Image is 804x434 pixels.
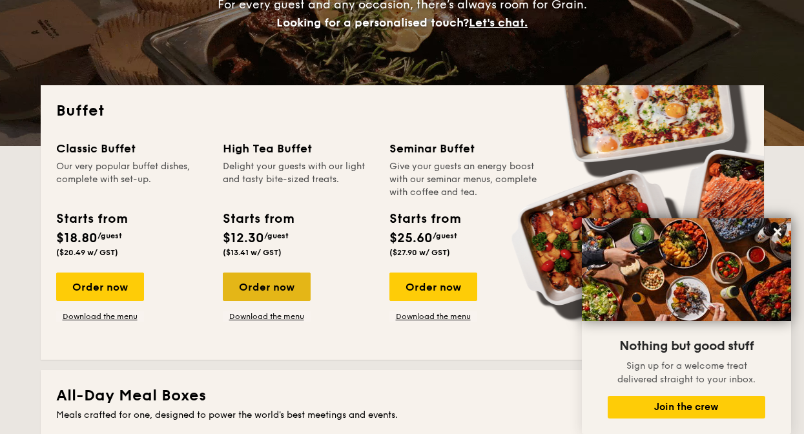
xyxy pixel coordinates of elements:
a: Download the menu [389,311,477,322]
span: ($20.49 w/ GST) [56,248,118,257]
button: Close [767,222,788,242]
div: Give your guests an energy boost with our seminar menus, complete with coffee and tea. [389,160,541,199]
span: /guest [98,231,122,240]
div: Order now [389,273,477,301]
span: Looking for a personalised touch? [276,15,469,30]
a: Download the menu [223,311,311,322]
div: Starts from [223,209,293,229]
span: Let's chat. [469,15,528,30]
img: DSC07876-Edit02-Large.jpeg [582,218,791,321]
div: Order now [223,273,311,301]
h2: Buffet [56,101,748,121]
div: Classic Buffet [56,139,207,158]
div: Meals crafted for one, designed to power the world's best meetings and events. [56,409,748,422]
span: $25.60 [389,231,433,246]
div: High Tea Buffet [223,139,374,158]
div: Starts from [56,209,127,229]
h2: All-Day Meal Boxes [56,386,748,406]
a: Download the menu [56,311,144,322]
div: Starts from [389,209,460,229]
span: /guest [433,231,457,240]
button: Join the crew [608,396,765,418]
div: Delight your guests with our light and tasty bite-sized treats. [223,160,374,199]
div: Order now [56,273,144,301]
span: /guest [264,231,289,240]
span: $18.80 [56,231,98,246]
span: ($13.41 w/ GST) [223,248,282,257]
span: $12.30 [223,231,264,246]
div: Seminar Buffet [389,139,541,158]
span: Nothing but good stuff [619,338,754,354]
div: Our very popular buffet dishes, complete with set-up. [56,160,207,199]
span: ($27.90 w/ GST) [389,248,450,257]
span: Sign up for a welcome treat delivered straight to your inbox. [617,360,756,385]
